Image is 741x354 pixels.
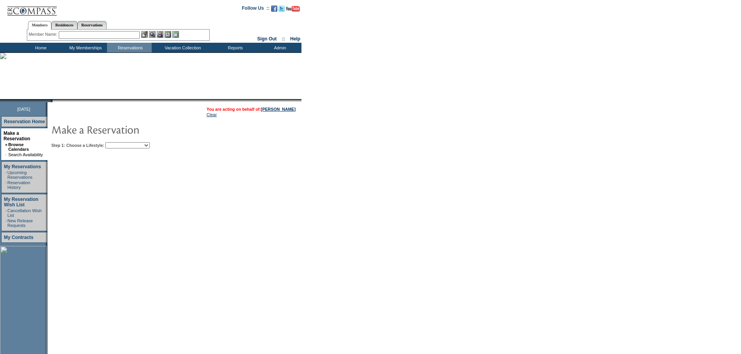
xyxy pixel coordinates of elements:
a: Reservations [77,21,107,29]
td: · [5,170,7,180]
a: Members [28,21,52,30]
a: Follow us on Twitter [279,8,285,12]
td: · [5,218,7,228]
span: You are acting on behalf of: [207,107,296,112]
a: My Reservation Wish List [4,197,39,208]
td: Admin [257,43,301,52]
img: pgTtlMakeReservation.gif [51,122,207,137]
img: View [149,31,156,38]
div: Member Name: [29,31,59,38]
a: Help [290,36,300,42]
img: Follow us on Twitter [279,5,285,12]
a: Reservation History [7,180,30,190]
a: Make a Reservation [4,131,30,141]
img: Reservations [165,31,171,38]
td: Vacation Collection [152,43,212,52]
span: :: [282,36,285,42]
a: Reservation Home [4,119,45,124]
td: Home [18,43,62,52]
a: Upcoming Reservations [7,170,32,180]
a: Become our fan on Facebook [271,8,277,12]
b: Step 1: Choose a Lifestyle: [51,143,104,148]
img: Become our fan on Facebook [271,5,277,12]
span: [DATE] [17,107,30,112]
a: Browse Calendars [8,142,29,152]
td: · [5,208,7,218]
img: b_edit.gif [141,31,148,38]
td: · [5,180,7,190]
a: Residences [51,21,77,29]
a: New Release Requests [7,218,33,228]
td: · [5,152,7,157]
img: blank.gif [53,99,53,102]
a: My Reservations [4,164,41,169]
a: Subscribe to our YouTube Channel [286,8,300,12]
a: Sign Out [257,36,277,42]
td: Reservations [107,43,152,52]
img: Impersonate [157,31,163,38]
a: [PERSON_NAME] [261,107,296,112]
a: Cancellation Wish List [7,208,42,218]
a: Clear [207,112,217,117]
td: My Memberships [62,43,107,52]
a: My Contracts [4,235,33,240]
img: b_calculator.gif [172,31,179,38]
a: Search Availability [8,152,43,157]
img: promoShadowLeftCorner.gif [50,99,53,102]
td: Reports [212,43,257,52]
td: Follow Us :: [242,5,270,14]
img: Subscribe to our YouTube Channel [286,6,300,12]
b: » [5,142,7,147]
